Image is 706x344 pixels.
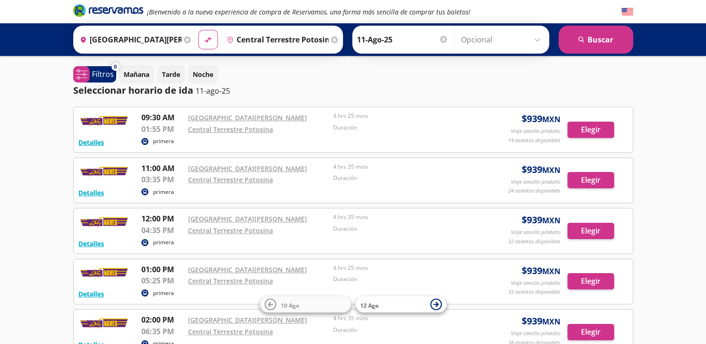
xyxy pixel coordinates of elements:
button: Noche [188,65,218,83]
p: 33 asientos disponibles [508,288,560,296]
i: Brand Logo [73,3,143,17]
p: Duración [333,225,474,233]
p: 01:55 PM [141,124,183,135]
p: 14 asientos disponibles [508,137,560,144]
button: Elegir [567,273,614,289]
button: 10 Ago [260,296,351,313]
button: Elegir [567,223,614,239]
button: Tarde [157,65,185,83]
span: 0 [114,63,117,71]
p: 11-ago-25 [196,85,230,96]
p: primera [153,137,174,145]
span: $ 939 [522,314,560,328]
span: 12 Ago [360,301,378,309]
button: Mañana [119,65,154,83]
p: primera [153,188,174,196]
a: Central Terrestre Potosina [188,175,273,184]
img: RESERVAMOS [78,112,130,131]
img: RESERVAMOS [78,163,130,181]
img: RESERVAMOS [78,314,130,333]
button: 0Filtros [73,66,116,83]
p: Filtros [92,69,114,80]
p: 4 hrs 35 mins [333,213,474,221]
p: primera [153,238,174,247]
p: 04:35 PM [141,225,183,236]
p: 4 hrs 35 mins [333,314,474,323]
a: [GEOGRAPHIC_DATA][PERSON_NAME] [188,164,307,173]
p: 05:25 PM [141,275,183,286]
span: $ 939 [522,264,560,278]
input: Buscar Origen [76,28,182,51]
p: 32 asientos disponibles [508,238,560,246]
p: 06:35 PM [141,326,183,337]
p: 4 hrs 25 mins [333,264,474,272]
button: Elegir [567,172,614,188]
button: Detalles [78,138,104,147]
p: 12:00 PM [141,213,183,224]
a: Central Terrestre Potosina [188,125,273,134]
p: Viaje sencillo p/adulto [511,279,560,287]
em: ¡Bienvenido a la nueva experiencia de compra de Reservamos, una forma más sencilla de comprar tus... [147,7,470,16]
small: MXN [542,165,560,175]
a: Brand Logo [73,3,143,20]
span: $ 939 [522,163,560,177]
p: Duración [333,174,474,182]
p: 4 hrs 25 mins [333,112,474,120]
span: $ 939 [522,112,560,126]
button: English [622,6,633,18]
a: Central Terrestre Potosina [188,327,273,336]
p: Viaje sencillo p/adulto [511,127,560,135]
p: Viaje sencillo p/adulto [511,330,560,337]
p: 09:30 AM [141,112,183,123]
p: Seleccionar horario de ida [73,83,193,97]
a: [GEOGRAPHIC_DATA][PERSON_NAME] [188,316,307,324]
input: Opcional [461,28,545,51]
button: Detalles [78,188,104,198]
button: Elegir [567,122,614,138]
p: Duración [333,124,474,132]
small: MXN [542,114,560,124]
a: Central Terrestre Potosina [188,226,273,235]
p: 01:00 PM [141,264,183,275]
a: [GEOGRAPHIC_DATA][PERSON_NAME] [188,214,307,223]
img: RESERVAMOS [78,213,130,232]
img: RESERVAMOS [78,264,130,282]
p: Noche [193,69,213,79]
p: Duración [333,326,474,334]
p: 03:35 PM [141,174,183,185]
p: 11:00 AM [141,163,183,174]
p: Tarde [162,69,180,79]
p: Viaje sencillo p/adulto [511,178,560,186]
small: MXN [542,316,560,327]
span: 10 Ago [281,301,299,309]
p: primera [153,289,174,297]
p: 02:00 PM [141,314,183,325]
p: Mañana [124,69,149,79]
a: [GEOGRAPHIC_DATA][PERSON_NAME] [188,265,307,274]
a: Central Terrestre Potosina [188,276,273,285]
p: 4 hrs 35 mins [333,163,474,171]
button: Detalles [78,239,104,248]
button: 12 Ago [356,296,447,313]
p: Duración [333,275,474,283]
input: Elegir Fecha [357,28,448,51]
p: Viaje sencillo p/adulto [511,228,560,236]
span: $ 939 [522,213,560,227]
input: Buscar Destino [223,28,329,51]
small: MXN [542,215,560,226]
p: 24 asientos disponibles [508,187,560,195]
button: Elegir [567,324,614,340]
button: Buscar [559,26,633,54]
a: [GEOGRAPHIC_DATA][PERSON_NAME] [188,113,307,122]
button: Detalles [78,289,104,299]
small: MXN [542,266,560,276]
